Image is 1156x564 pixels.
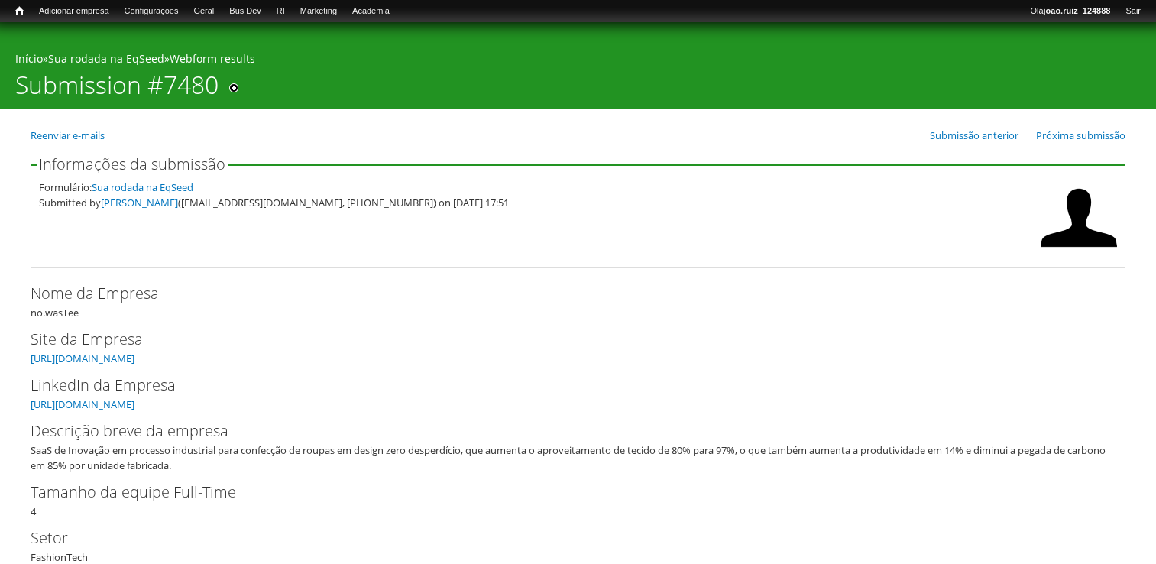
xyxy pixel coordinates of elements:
[293,4,345,19] a: Marketing
[117,4,186,19] a: Configurações
[31,374,1100,397] label: LinkedIn da Empresa
[1041,245,1117,259] a: Ver perfil do usuário.
[15,51,1141,70] div: » »
[1041,180,1117,256] img: Foto de Fabiana Muranaka
[31,282,1125,320] div: no.wasTee
[39,195,1033,210] div: Submitted by ([EMAIL_ADDRESS][DOMAIN_NAME], [PHONE_NUMBER]) on [DATE] 17:51
[31,527,1100,549] label: Setor
[15,5,24,16] span: Início
[31,420,1100,442] label: Descrição breve da empresa
[15,70,219,109] h1: Submission #7480
[1118,4,1148,19] a: Sair
[1022,4,1118,19] a: Olájoao.ruiz_124888
[222,4,269,19] a: Bus Dev
[31,282,1100,305] label: Nome da Empresa
[31,481,1100,504] label: Tamanho da equipe Full-Time
[48,51,164,66] a: Sua rodada na EqSeed
[31,328,1100,351] label: Site da Empresa
[186,4,222,19] a: Geral
[170,51,255,66] a: Webform results
[345,4,397,19] a: Academia
[31,481,1125,519] div: 4
[15,51,43,66] a: Início
[92,180,193,194] a: Sua rodada na EqSeed
[31,352,134,365] a: [URL][DOMAIN_NAME]
[31,4,117,19] a: Adicionar empresa
[1036,128,1125,142] a: Próxima submissão
[31,128,105,142] a: Reenviar e-mails
[31,397,134,411] a: [URL][DOMAIN_NAME]
[31,442,1116,473] div: SaaS de Inovação em processo industrial para confecção de roupas em design zero desperdício, que ...
[39,180,1033,195] div: Formulário:
[930,128,1018,142] a: Submissão anterior
[37,157,228,172] legend: Informações da submissão
[101,196,178,209] a: [PERSON_NAME]
[1044,6,1111,15] strong: joao.ruiz_124888
[8,4,31,18] a: Início
[269,4,293,19] a: RI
